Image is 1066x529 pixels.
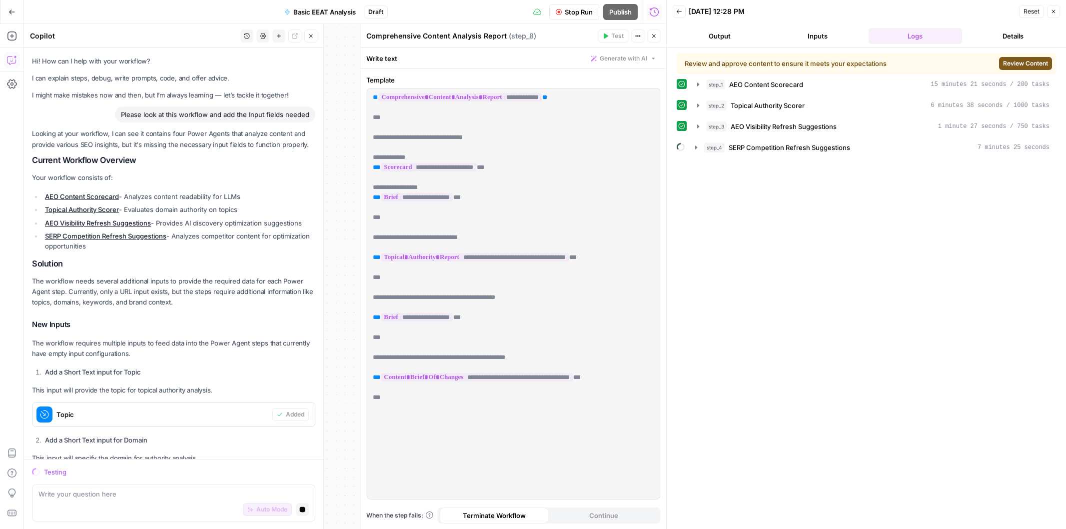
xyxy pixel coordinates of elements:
button: Review Content [999,57,1052,70]
strong: Add a Short Text input for Domain [45,436,147,444]
span: Topical Authority Scorer [731,100,805,110]
p: This input will specify the domain for authority analysis. [32,453,315,463]
div: Please look at this workflow and add the Input fields needed [115,106,315,122]
li: - Analyzes content readability for LLMs [42,191,315,201]
button: 7 minutes 25 seconds [689,139,1056,155]
button: Inputs [771,28,865,44]
span: Basic EEAT Analysis [293,7,356,17]
a: SERP Competition Refresh Suggestions [45,232,166,240]
button: Output [673,28,767,44]
a: AEO Visibility Refresh Suggestions [45,219,151,227]
button: 15 minutes 21 seconds / 200 tasks [691,76,1056,92]
span: 6 minutes 38 seconds / 1000 tasks [931,101,1050,110]
li: - Evaluates domain authority on topics [42,204,315,214]
div: Comprehensive Content Analysis Report [366,31,595,41]
strong: Add a Short Text input for Topic [45,368,141,376]
span: 15 minutes 21 seconds / 200 tasks [931,80,1050,89]
span: Review Content [1003,59,1048,68]
button: 1 minute 27 seconds / 750 tasks [691,118,1056,134]
span: step_3 [706,121,727,131]
button: Details [966,28,1060,44]
button: Test [598,29,628,42]
span: 7 minutes 25 seconds [978,143,1050,152]
span: SERP Competition Refresh Suggestions [729,142,850,152]
span: ( step_8 ) [509,31,536,41]
button: Auto Mode [243,503,292,516]
div: Review and approve content to ensure it meets your expectations [685,58,941,68]
span: Auto Mode [256,505,287,514]
span: Added [286,410,304,419]
p: I can explain steps, debug, write prompts, code, and offer advice. [32,73,315,83]
button: Generate with AI [587,52,660,65]
p: I might make mistakes now and then, but I’m always learning — let’s tackle it together! [32,90,315,100]
button: Reset [1019,5,1044,18]
p: Hi! How can I help with your workflow? [32,56,315,66]
span: Terminate Workflow [463,510,526,520]
a: When the step fails: [366,511,433,520]
li: - Provides AI discovery optimization suggestions [42,218,315,228]
button: Logs [869,28,963,44]
span: Topic [56,409,268,419]
span: step_1 [706,79,725,89]
span: Test [611,31,624,40]
li: - Analyzes competitor content for optimization opportunities [42,231,315,251]
span: Continue [589,510,618,520]
p: Your workflow consists of: [32,172,315,183]
span: AEO Content Scorecard [729,79,803,89]
p: This input will provide the topic for topical authority analysis. [32,385,315,395]
label: Template [366,75,660,85]
span: 1 minute 27 seconds / 750 tasks [938,122,1050,131]
span: Draft [368,7,383,16]
p: The workflow requires multiple inputs to feed data into the Power Agent steps that currently have... [32,338,315,359]
button: Added [272,408,309,421]
span: step_2 [706,100,727,110]
div: Copilot [30,31,237,41]
a: Topical Authority Scorer [45,205,119,213]
span: AEO Visibility Refresh Suggestions [731,121,837,131]
p: Looking at your workflow, I can see it contains four Power Agents that analyze content and provid... [32,128,315,149]
div: Write text [360,48,666,68]
button: Publish [603,4,638,20]
button: Stop Run [549,4,599,20]
h2: Solution [32,259,315,268]
h3: New Inputs [32,318,315,331]
button: 6 minutes 38 seconds / 1000 tasks [691,97,1056,113]
span: Generate with AI [600,54,647,63]
span: Stop Run [565,7,593,17]
button: Basic EEAT Analysis [278,4,362,20]
p: The workflow needs several additional inputs to provide the required data for each Power Agent st... [32,276,315,307]
h2: Current Workflow Overview [32,155,315,165]
span: step_4 [704,142,725,152]
button: Continue [549,507,658,523]
a: AEO Content Scorecard [45,192,119,200]
span: Publish [609,7,632,17]
div: Testing [44,467,315,477]
span: Reset [1024,7,1040,16]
